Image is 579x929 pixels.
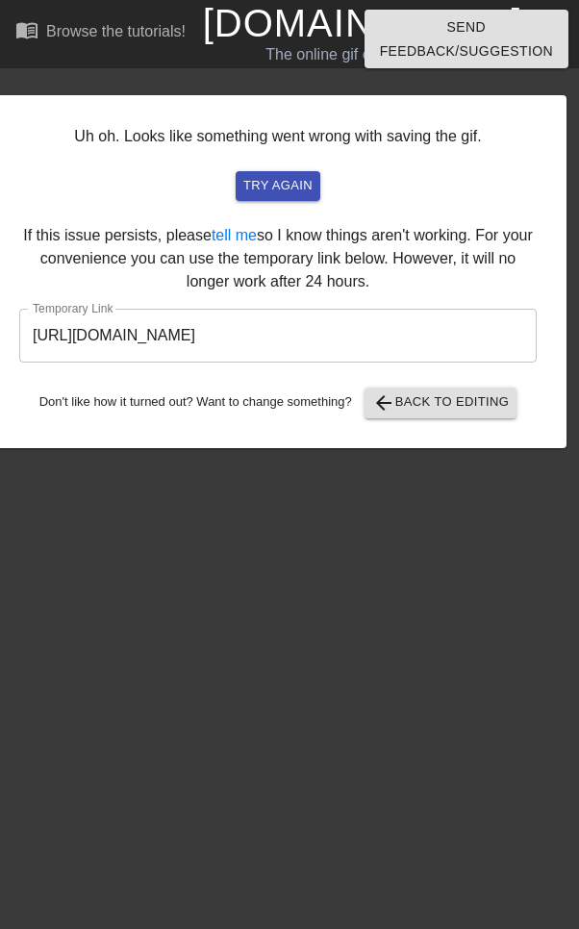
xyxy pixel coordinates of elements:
[203,43,465,66] div: The online gif editor
[46,23,186,39] div: Browse the tutorials!
[365,388,517,418] button: Back to Editing
[15,18,38,41] span: menu_book
[236,171,320,201] button: try again
[372,391,395,414] span: arrow_back
[19,309,537,363] input: bare
[365,10,568,68] button: Send Feedback/Suggestion
[212,227,257,243] a: tell me
[15,18,186,48] a: Browse the tutorials!
[372,391,510,414] span: Back to Editing
[243,175,313,197] span: try again
[203,2,523,44] a: [DOMAIN_NAME]
[19,388,537,418] div: Don't like how it turned out? Want to change something?
[380,15,553,63] span: Send Feedback/Suggestion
